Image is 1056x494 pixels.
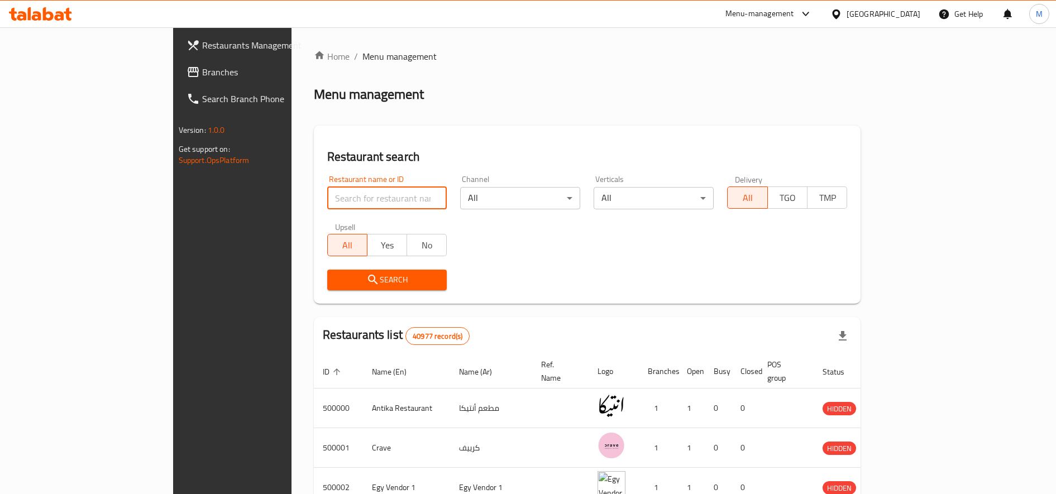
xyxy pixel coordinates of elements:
td: 1 [678,389,705,428]
span: 1.0.0 [208,123,225,137]
td: 0 [705,389,732,428]
button: TGO [767,186,807,209]
th: Closed [732,354,758,389]
td: Antika Restaurant [363,389,450,428]
span: Search [336,273,438,287]
span: All [732,190,763,206]
span: Restaurants Management [202,39,341,52]
button: Yes [367,234,407,256]
div: All [594,187,714,209]
label: Upsell [335,223,356,231]
a: Support.OpsPlatform [179,153,250,167]
td: مطعم أنتيكا [450,389,532,428]
span: TMP [812,190,843,206]
span: Get support on: [179,142,230,156]
span: Status [823,365,859,378]
td: كرييف [450,428,532,468]
td: 1 [639,428,678,468]
th: Open [678,354,705,389]
div: All [460,187,580,209]
input: Search for restaurant name or ID.. [327,187,447,209]
span: TGO [772,190,803,206]
div: HIDDEN [823,402,856,415]
td: 0 [732,428,758,468]
div: Total records count [405,327,470,345]
a: Branches [178,59,350,85]
span: Menu management [362,50,437,63]
td: 1 [678,428,705,468]
td: 0 [732,389,758,428]
li: / [354,50,358,63]
span: Search Branch Phone [202,92,341,105]
span: Name (Ar) [459,365,507,378]
nav: breadcrumb [314,50,861,63]
button: Search [327,270,447,290]
th: Busy [705,354,732,389]
h2: Menu management [314,85,424,103]
span: 40977 record(s) [406,331,469,342]
span: HIDDEN [823,402,856,415]
h2: Restaurants list [323,327,470,345]
span: HIDDEN [823,442,856,455]
span: ID [323,365,344,378]
label: Delivery [735,175,763,183]
button: All [327,234,367,256]
div: Menu-management [725,7,794,21]
a: Search Branch Phone [178,85,350,112]
button: No [407,234,447,256]
button: TMP [807,186,847,209]
h2: Restaurant search [327,148,848,165]
span: Version: [179,123,206,137]
div: [GEOGRAPHIC_DATA] [847,8,920,20]
td: 0 [705,428,732,468]
span: Branches [202,65,341,79]
button: All [727,186,767,209]
a: Restaurants Management [178,32,350,59]
td: 1 [639,389,678,428]
span: Ref. Name [541,358,575,385]
span: Yes [372,237,403,253]
span: No [412,237,442,253]
span: POS group [767,358,800,385]
span: All [332,237,363,253]
span: M [1036,8,1043,20]
span: Name (En) [372,365,421,378]
img: Crave [598,431,625,459]
td: Crave [363,428,450,468]
th: Branches [639,354,678,389]
img: Antika Restaurant [598,392,625,420]
div: Export file [829,323,856,349]
th: Logo [589,354,639,389]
